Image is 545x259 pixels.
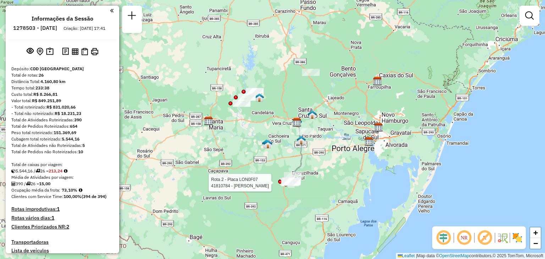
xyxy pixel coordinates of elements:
[82,143,85,148] strong: 5
[530,227,541,238] a: Zoom in
[39,72,44,78] strong: 26
[61,46,70,57] button: Logs desbloquear sessão
[396,253,545,259] div: Map data © contributors,© 2025 TomTom, Microsoft
[530,238,541,249] a: Zoom out
[61,25,108,32] div: Criação: [DATE] 17:41
[512,232,523,243] img: Exibir/Ocultar setores
[373,77,382,86] img: CDD Caxias
[11,248,114,254] h4: Lista de veículos
[204,116,213,126] img: CDD Santa Maria
[308,110,317,119] img: Venâncio Aires
[11,224,114,230] h4: Clientes Priorizados NR:
[11,91,114,98] div: Custo total:
[70,46,80,56] button: Visualizar relatório de Roteirização
[11,123,114,129] div: Total de Pedidos Roteirizados:
[66,224,69,230] strong: 2
[533,239,538,248] span: −
[255,93,264,102] img: Sobradinho
[54,130,76,135] strong: 151.369,69
[302,69,320,76] div: Atividade não roteirizada - 51.888.443 CHAIAN BASSEDONE PRATES
[11,136,114,142] div: Cubagem total roteirizado:
[296,128,314,135] div: Atividade não roteirizada - MARLENE TERESINHA FI
[533,228,538,237] span: +
[398,253,415,258] a: Leaflet
[30,66,84,71] strong: CDD [GEOGRAPHIC_DATA]
[11,72,114,78] div: Total de rotas:
[64,169,67,173] i: Meta Caixas/viagem: 227,95 Diferença: -14,71
[293,117,302,127] img: Santa Cruz FAD
[70,123,77,129] strong: 654
[11,239,114,245] h4: Transportadoras
[292,118,302,127] img: CDD Santa Cruz do Sul
[246,88,264,95] div: Atividade não roteirizada - PEITASSO COMERCIAL D
[11,206,114,212] h4: Rotas improdutivas:
[11,129,114,136] div: Peso total roteirizado:
[45,46,55,57] button: Painel de Sugestão
[11,187,60,193] span: Ocupação média da frota:
[11,215,114,221] h4: Rotas vários dias:
[11,194,64,199] span: Clientes com Service Time:
[262,139,271,148] img: UDC Cachueira do Sul - ZUMPY
[374,123,383,132] img: CDD Sapucaia
[497,232,508,243] img: Fluxo de ruas
[11,169,16,173] i: Cubagem total roteirizado
[364,137,374,146] img: CDD Porto Alegre
[439,253,469,258] a: OpenStreetMap
[110,6,114,15] a: Clique aqui para minimizar o painel
[263,139,272,149] img: FAD Santa Cruz do Sul- Cachoeira
[13,25,57,31] h6: 1278503 - [DATE]
[39,181,50,186] strong: 15,00
[80,46,89,57] button: Visualizar Romaneio
[435,229,452,246] span: Ocultar deslocamento
[35,85,49,90] strong: 233:38
[233,100,251,107] div: Atividade não roteirizada - SABRINA TUCHTENHAGEN
[32,98,61,103] strong: R$ 849.251,89
[32,15,93,22] h4: Informações da Sessão
[62,187,77,193] strong: 73,10%
[57,206,60,212] strong: 1
[11,104,114,110] div: - Total roteirizado:
[11,161,114,168] div: Total de caixas por viagem:
[79,188,82,192] em: Média calculada utilizando a maior ocupação (%Peso ou %Cubagem) de cada rota da sessão. Rotas cro...
[74,117,82,122] strong: 390
[55,111,81,116] strong: R$ 18.231,23
[11,142,114,149] div: Total de Atividades não Roteirizadas:
[11,182,16,186] i: Total de Atividades
[416,253,417,258] span: |
[11,66,114,72] div: Depósito:
[25,46,35,57] button: Exibir sessão original
[476,229,493,246] span: Exibir rótulo
[11,110,114,117] div: - Total não roteirizado:
[62,136,79,142] strong: 5.544,16
[78,149,83,154] strong: 10
[11,117,114,123] div: Total de Atividades Roteirizadas:
[82,194,106,199] strong: (394 de 394)
[125,9,139,24] a: Nova sessão e pesquisa
[11,181,114,187] div: 390 / 26 =
[26,182,31,186] i: Total de rotas
[46,104,76,110] strong: R$ 831.020,66
[11,98,114,104] div: Valor total:
[11,174,114,181] div: Média de Atividades por viagem:
[89,46,100,57] button: Imprimir Rotas
[40,79,66,84] strong: 4.160,80 km
[456,229,473,246] span: Ocultar NR
[35,46,45,57] button: Centralizar mapa no depósito ou ponto de apoio
[11,78,114,85] div: Distância Total:
[11,168,114,174] div: 5.544,16 / 26 =
[49,168,62,173] strong: 213,24
[297,136,306,145] img: Rio Pardo
[11,149,114,155] div: Total de Pedidos não Roteirizados:
[64,194,82,199] strong: 100,00%
[238,94,256,101] div: Atividade não roteirizada - VIANEI JOSE GIACOMEL
[33,92,57,97] strong: R$ 8.266,81
[35,169,40,173] i: Total de rotas
[11,85,114,91] div: Tempo total:
[522,9,536,23] a: Exibir filtros
[51,215,54,221] strong: 1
